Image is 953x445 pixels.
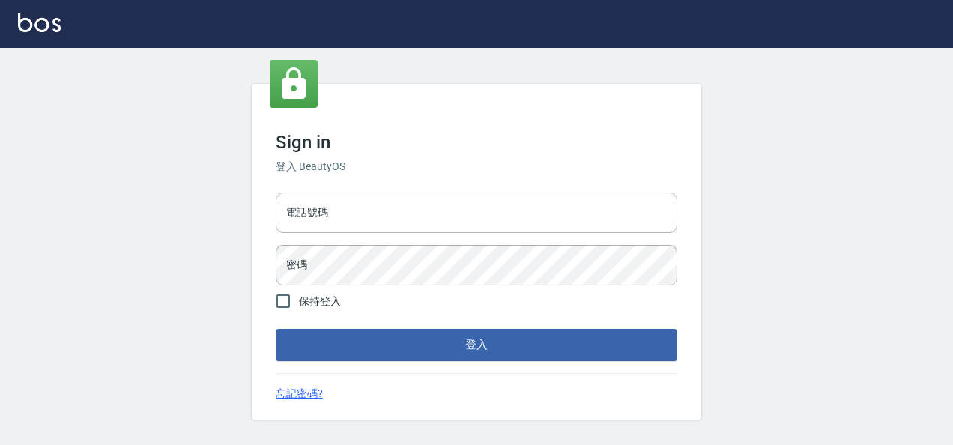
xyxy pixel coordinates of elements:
[276,132,677,153] h3: Sign in
[18,13,61,32] img: Logo
[276,159,677,175] h6: 登入 BeautyOS
[299,294,341,309] span: 保持登入
[276,329,677,360] button: 登入
[276,386,323,402] a: 忘記密碼?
